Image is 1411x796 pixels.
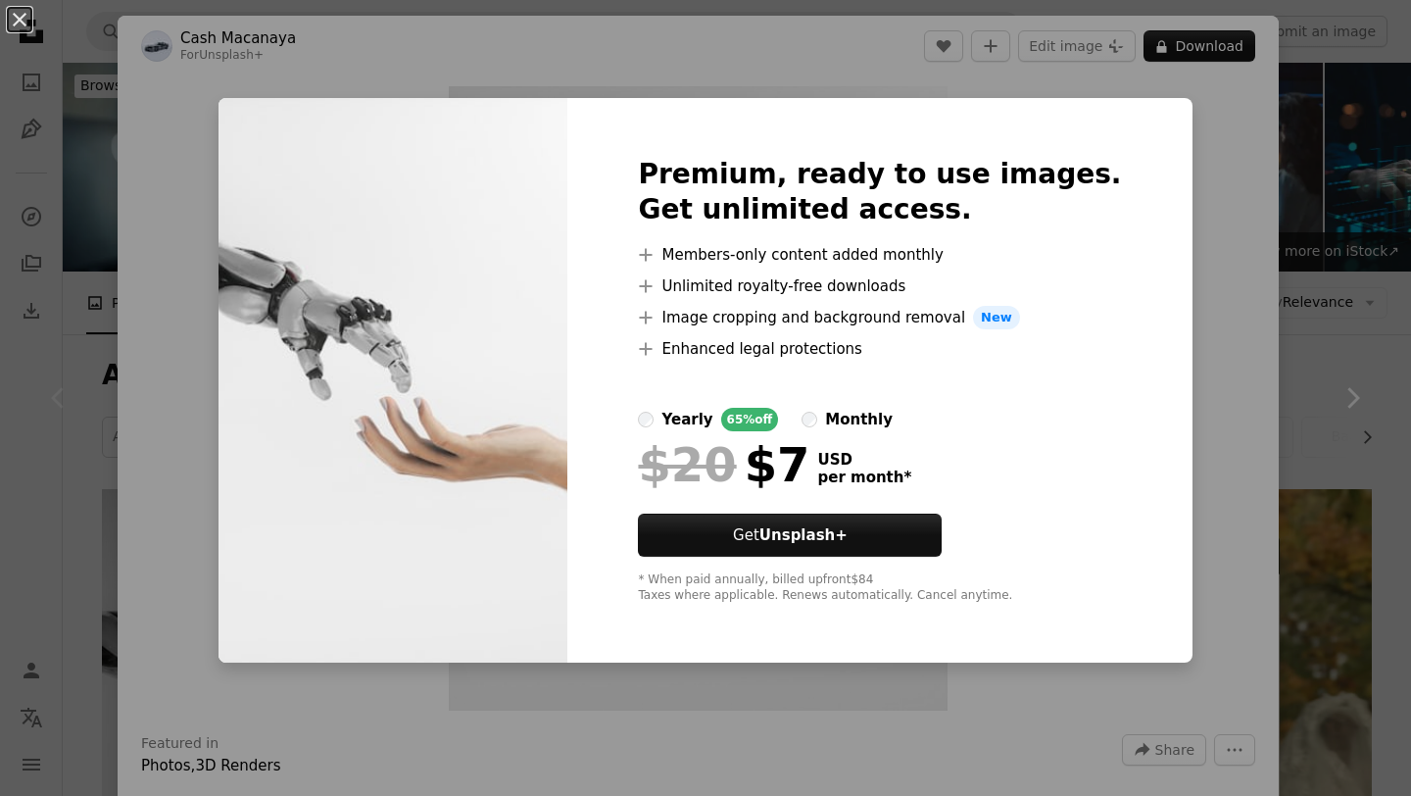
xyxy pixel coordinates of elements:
img: premium_photo-1680608979589-e9349ed066d5 [219,98,567,663]
div: $7 [638,439,809,490]
li: Image cropping and background removal [638,306,1121,329]
strong: Unsplash+ [759,526,848,544]
span: USD [817,451,911,469]
li: Members-only content added monthly [638,243,1121,267]
div: 65% off [721,408,779,431]
div: monthly [825,408,893,431]
span: New [973,306,1020,329]
li: Unlimited royalty-free downloads [638,274,1121,298]
div: yearly [661,408,712,431]
button: GetUnsplash+ [638,514,942,557]
input: yearly65%off [638,412,654,427]
li: Enhanced legal protections [638,337,1121,361]
span: per month * [817,469,911,486]
span: $20 [638,439,736,490]
input: monthly [802,412,817,427]
h2: Premium, ready to use images. Get unlimited access. [638,157,1121,227]
div: * When paid annually, billed upfront $84 Taxes where applicable. Renews automatically. Cancel any... [638,572,1121,604]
